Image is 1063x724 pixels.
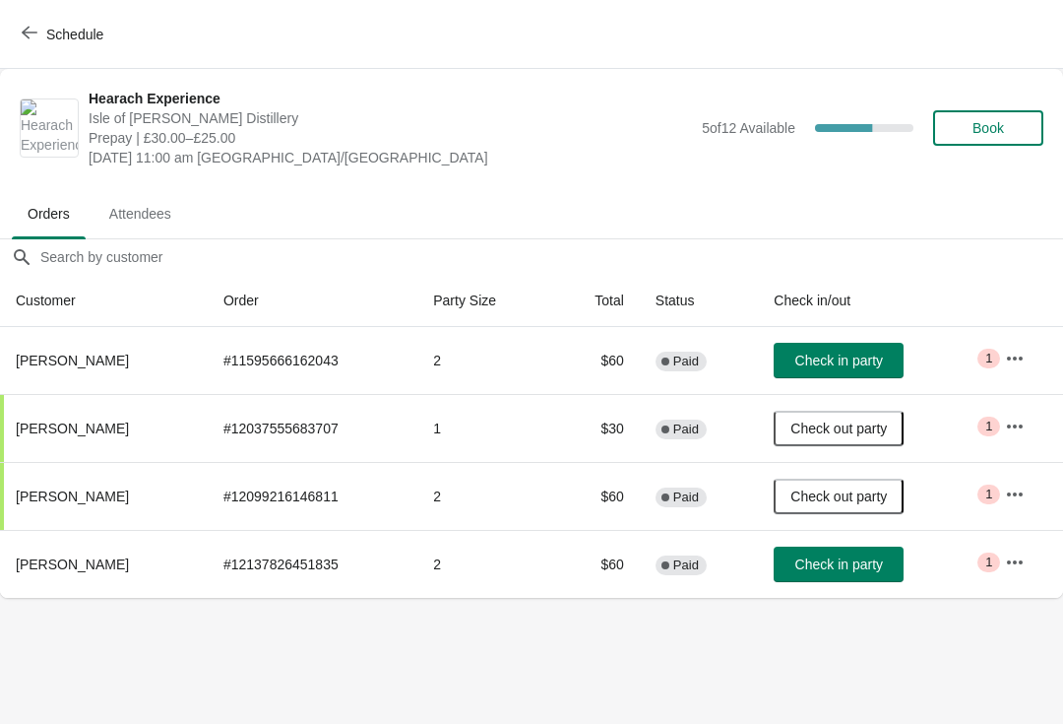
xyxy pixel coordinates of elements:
[972,120,1004,136] span: Book
[208,394,417,462] td: # 12037555683707
[985,419,992,434] span: 1
[673,422,699,437] span: Paid
[94,196,187,231] span: Attendees
[553,462,640,530] td: $60
[795,557,883,572] span: Check in party
[89,108,692,128] span: Isle of [PERSON_NAME] Distillery
[774,343,904,378] button: Check in party
[790,489,887,504] span: Check out party
[985,351,992,366] span: 1
[417,327,552,394] td: 2
[673,354,699,369] span: Paid
[16,489,129,504] span: [PERSON_NAME]
[795,353,883,368] span: Check in party
[985,487,992,502] span: 1
[417,530,552,598] td: 2
[774,547,904,582] button: Check in party
[758,275,989,327] th: Check in/out
[417,462,552,530] td: 2
[208,530,417,598] td: # 12137826451835
[208,327,417,394] td: # 11595666162043
[673,490,699,505] span: Paid
[553,530,640,598] td: $60
[553,275,640,327] th: Total
[933,110,1043,146] button: Book
[417,275,552,327] th: Party Size
[774,411,904,446] button: Check out party
[89,89,692,108] span: Hearach Experience
[790,421,887,436] span: Check out party
[553,327,640,394] td: $60
[16,421,129,436] span: [PERSON_NAME]
[39,239,1063,275] input: Search by customer
[702,120,795,136] span: 5 of 12 Available
[774,479,904,514] button: Check out party
[12,196,86,231] span: Orders
[673,558,699,573] span: Paid
[16,557,129,572] span: [PERSON_NAME]
[208,462,417,530] td: # 12099216146811
[10,17,119,52] button: Schedule
[16,353,129,368] span: [PERSON_NAME]
[985,555,992,570] span: 1
[89,148,692,167] span: [DATE] 11:00 am [GEOGRAPHIC_DATA]/[GEOGRAPHIC_DATA]
[89,128,692,148] span: Prepay | £30.00–£25.00
[21,99,78,157] img: Hearach Experience
[417,394,552,462] td: 1
[46,27,103,42] span: Schedule
[553,394,640,462] td: $30
[208,275,417,327] th: Order
[640,275,758,327] th: Status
